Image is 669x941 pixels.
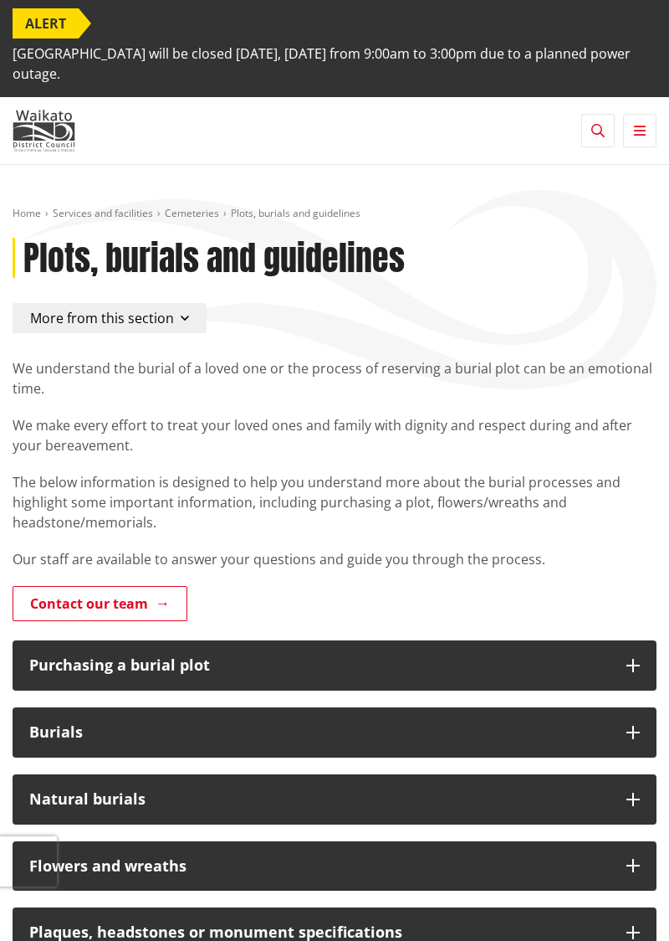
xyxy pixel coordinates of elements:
div: Purchasing a burial plot [29,657,610,674]
span: ALERT [13,8,79,39]
button: Purchasing a burial plot [13,640,656,691]
p: Our staff are available to answer your questions and guide you through the process. [13,549,656,569]
p: The below information is designed to help you understand more about the burial processes and high... [13,472,656,532]
span: [GEOGRAPHIC_DATA] will be closed [DATE], [DATE] from 9:00am to 3:00pm due to a planned power outage. [13,39,656,89]
a: Contact our team [13,586,187,621]
button: More from this section [13,303,207,333]
a: Cemeteries [165,206,219,220]
a: Services and facilities [53,206,153,220]
div: Flowers and wreaths [29,858,610,875]
p: We understand the burial of a loved one or the process of reserving a burial plot can be an emoti... [13,358,656,399]
span: Plots, burials and guidelines [231,206,360,220]
button: Flowers and wreaths [13,841,656,892]
div: Plaques, headstones or monument specifications [29,924,610,941]
button: Natural burials [13,774,656,825]
nav: breadcrumb [13,207,656,221]
div: Burials [29,724,610,741]
p: We make every effort to treat your loved ones and family with dignity and respect during and afte... [13,415,656,455]
img: Waikato District Council - Te Kaunihera aa Takiwaa o Waikato [13,110,75,152]
span: More from this section [30,309,174,327]
a: Home [13,206,41,220]
div: Natural burials [29,791,610,808]
button: Burials [13,707,656,758]
h1: Plots, burials and guidelines [23,238,405,278]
